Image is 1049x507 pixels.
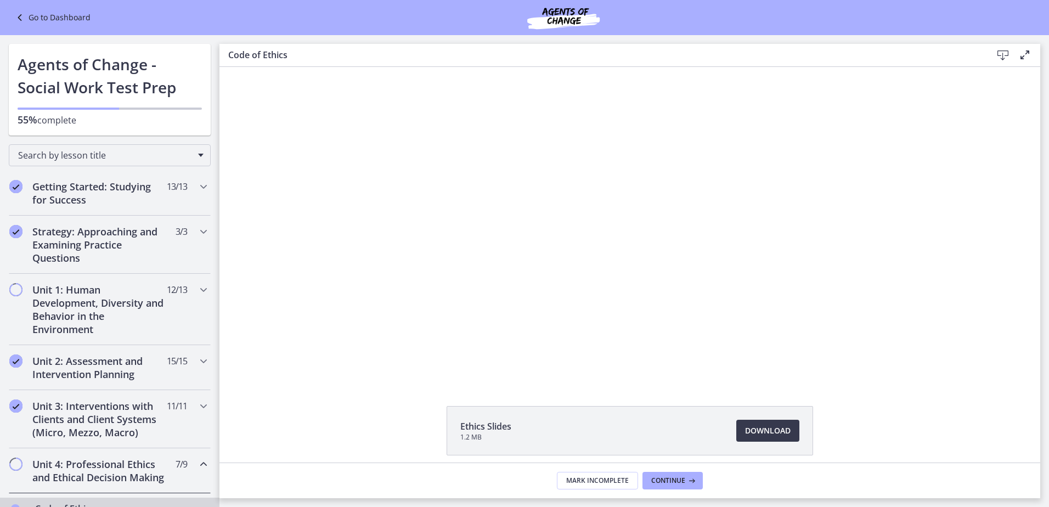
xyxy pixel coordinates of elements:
[642,472,703,489] button: Continue
[9,144,211,166] div: Search by lesson title
[167,399,187,413] span: 11 / 11
[460,433,511,442] span: 1.2 MB
[9,354,22,368] i: Completed
[32,399,166,439] h2: Unit 3: Interventions with Clients and Client Systems (Micro, Mezzo, Macro)
[32,354,166,381] h2: Unit 2: Assessment and Intervention Planning
[18,53,202,99] h1: Agents of Change - Social Work Test Prep
[167,283,187,296] span: 12 / 13
[32,225,166,264] h2: Strategy: Approaching and Examining Practice Questions
[167,180,187,193] span: 13 / 13
[13,11,91,24] a: Go to Dashboard
[32,458,166,484] h2: Unit 4: Professional Ethics and Ethical Decision Making
[219,67,1040,381] iframe: Video Lesson
[566,476,629,485] span: Mark Incomplete
[176,225,187,238] span: 3 / 3
[176,458,187,471] span: 7 / 9
[32,283,166,336] h2: Unit 1: Human Development, Diversity and Behavior in the Environment
[9,225,22,238] i: Completed
[18,149,193,161] span: Search by lesson title
[736,420,799,442] a: Download
[167,354,187,368] span: 15 / 15
[460,420,511,433] span: Ethics Slides
[9,399,22,413] i: Completed
[745,424,791,437] span: Download
[228,48,974,61] h3: Code of Ethics
[9,180,22,193] i: Completed
[557,472,638,489] button: Mark Incomplete
[18,113,37,126] span: 55%
[32,180,166,206] h2: Getting Started: Studying for Success
[651,476,685,485] span: Continue
[18,113,202,127] p: complete
[498,4,629,31] img: Agents of Change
